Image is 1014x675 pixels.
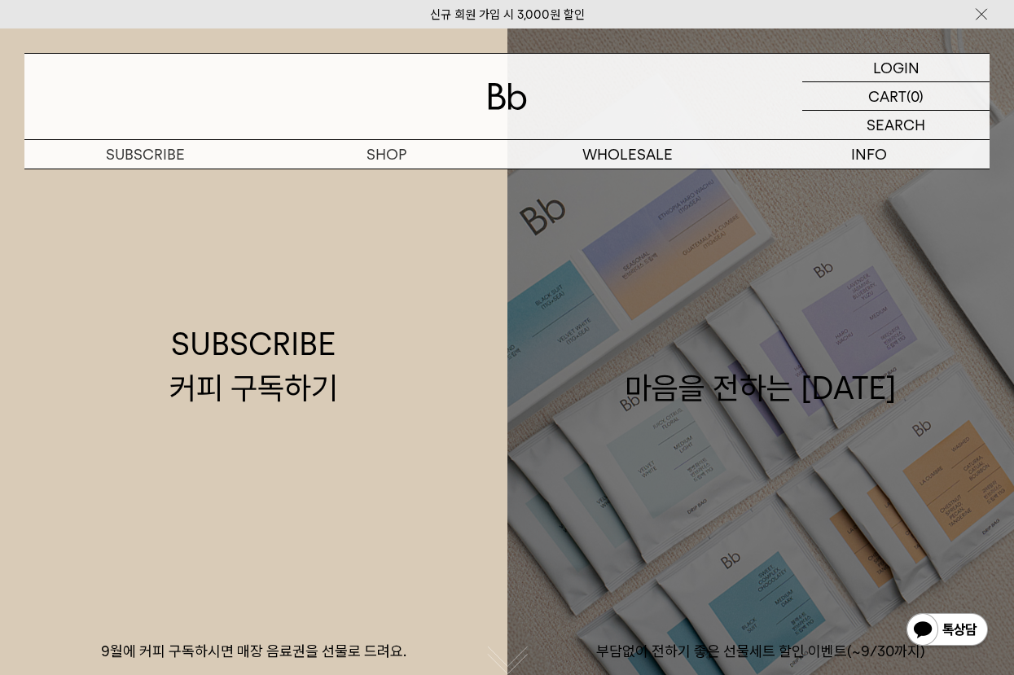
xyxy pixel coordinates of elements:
p: LOGIN [873,54,920,81]
a: SUBSCRIBE [24,140,266,169]
a: SHOP [266,140,507,169]
p: (0) [906,82,924,110]
div: 마음을 전하는 [DATE] [625,322,897,409]
p: CART [868,82,906,110]
a: CART (0) [802,82,990,111]
a: LOGIN [802,54,990,82]
p: INFO [748,140,990,169]
p: WHOLESALE [507,140,748,169]
div: SUBSCRIBE 커피 구독하기 [169,322,338,409]
p: SEARCH [867,111,925,139]
img: 로고 [488,83,527,110]
img: 카카오톡 채널 1:1 채팅 버튼 [905,611,990,651]
a: 신규 회원 가입 시 3,000원 할인 [430,7,585,22]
